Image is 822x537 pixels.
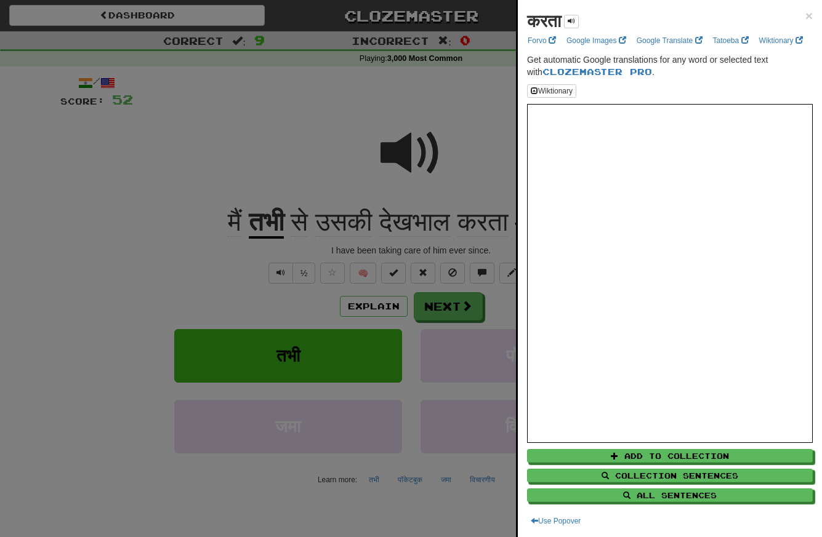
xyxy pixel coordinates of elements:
[527,54,813,78] p: Get automatic Google translations for any word or selected text with .
[633,34,706,47] a: Google Translate
[527,449,813,463] button: Add to Collection
[805,9,813,22] button: Close
[527,12,561,31] strong: करता
[527,514,584,528] button: Use Popover
[527,84,576,98] button: Wiktionary
[524,34,560,47] a: Forvo
[542,66,652,77] a: Clozemaster Pro
[709,34,752,47] a: Tatoeba
[527,488,813,502] button: All Sentences
[563,34,630,47] a: Google Images
[756,34,807,47] a: Wiktionary
[527,469,813,482] button: Collection Sentences
[805,9,813,23] span: ×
